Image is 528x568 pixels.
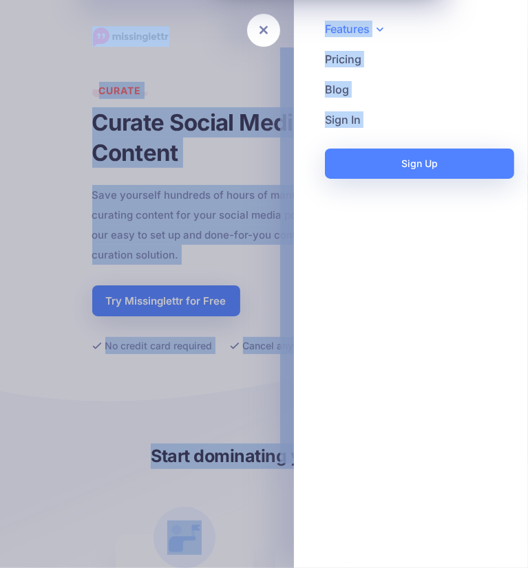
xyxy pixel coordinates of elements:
a: Features [308,14,514,44]
a: Sign In [308,105,514,135]
a: Blog [308,74,514,105]
a: Pricing [308,44,514,74]
a: Close Nav [247,14,280,47]
a: Sign Up [325,149,514,179]
a: Home [92,26,169,47]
